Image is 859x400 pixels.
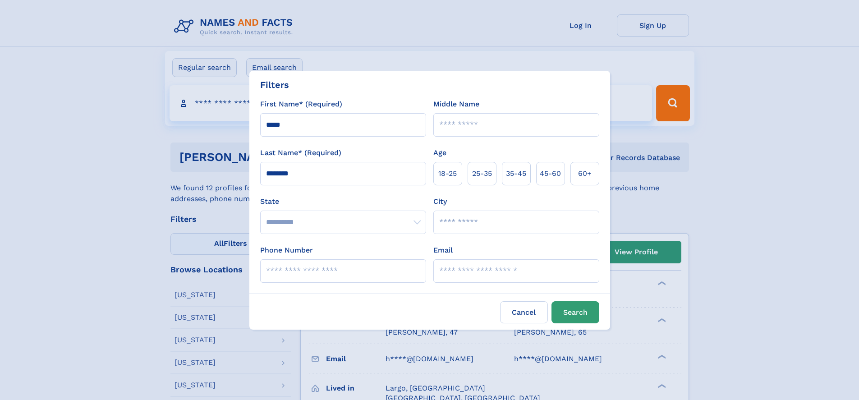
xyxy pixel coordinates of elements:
label: First Name* (Required) [260,99,342,110]
div: Filters [260,78,289,92]
label: Email [433,245,453,256]
label: Middle Name [433,99,479,110]
span: 45‑60 [540,168,561,179]
label: Last Name* (Required) [260,147,341,158]
label: Phone Number [260,245,313,256]
span: 35‑45 [506,168,526,179]
span: 60+ [578,168,592,179]
label: Age [433,147,446,158]
label: State [260,196,426,207]
button: Search [551,301,599,323]
span: 18‑25 [438,168,457,179]
label: Cancel [500,301,548,323]
label: City [433,196,447,207]
span: 25‑35 [472,168,492,179]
